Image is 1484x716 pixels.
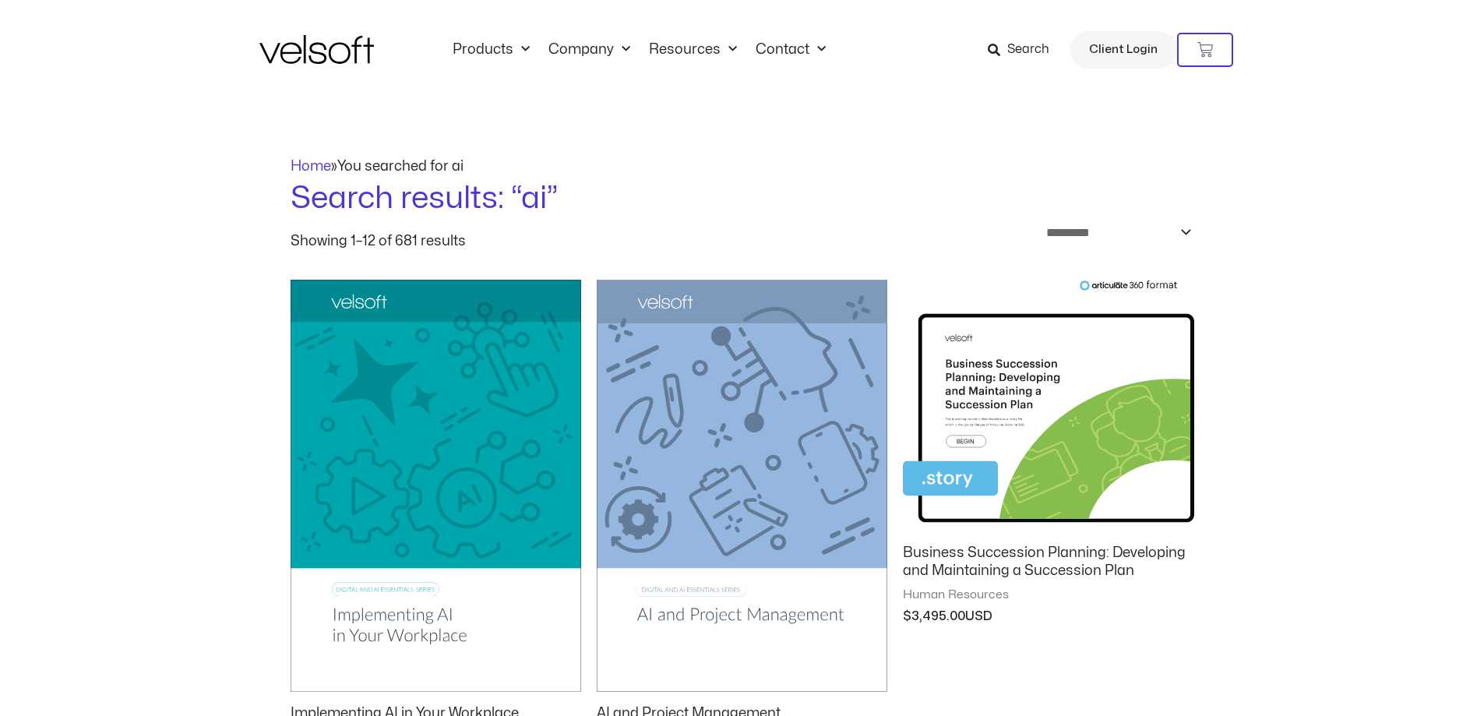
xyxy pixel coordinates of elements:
span: Human Resources [903,587,1193,603]
a: Client Login [1070,31,1177,69]
p: Showing 1–12 of 681 results [291,235,466,249]
img: Implementing AI in Your Workplace [291,280,581,692]
span: Client Login [1089,40,1158,60]
span: » [291,160,464,173]
a: Home [291,160,331,173]
bdi: 3,495.00 [903,610,965,623]
a: CompanyMenu Toggle [539,41,640,58]
img: Business Succession Planning: Developing and Maintaining a Succession Plan [903,280,1193,533]
nav: Menu [443,41,835,58]
span: Search [1007,40,1049,60]
h1: Search results: “ai” [291,177,1194,220]
select: Shop order [1036,220,1194,245]
img: AI and Project Management [597,280,887,692]
a: Search [988,37,1060,63]
span: You searched for ai [337,160,464,173]
a: ProductsMenu Toggle [443,41,539,58]
a: ResourcesMenu Toggle [640,41,746,58]
img: Velsoft Training Materials [259,35,374,64]
a: Business Succession Planning: Developing and Maintaining a Succession Plan [903,544,1193,587]
h2: Business Succession Planning: Developing and Maintaining a Succession Plan [903,544,1193,580]
a: ContactMenu Toggle [746,41,835,58]
span: $ [903,610,911,623]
